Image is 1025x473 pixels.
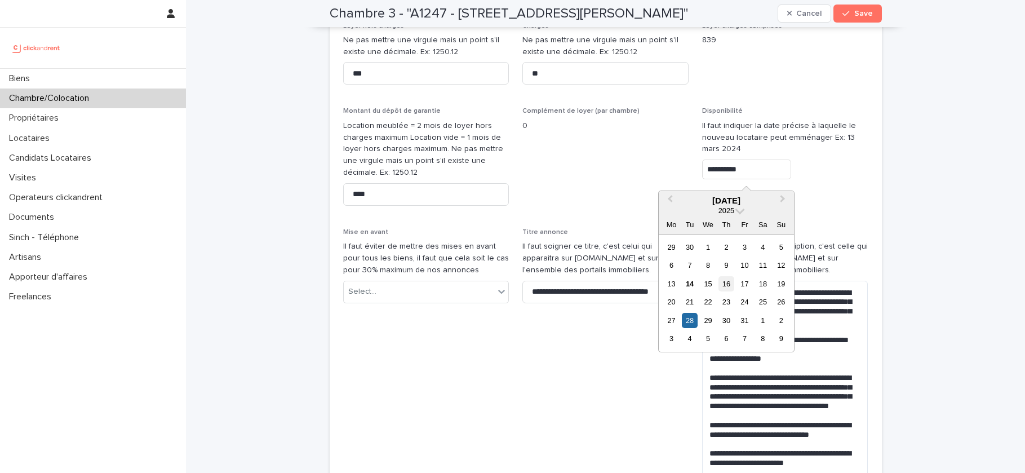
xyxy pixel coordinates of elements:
[755,217,770,232] div: Sa
[659,196,794,206] div: [DATE]
[522,108,640,114] span: Complément de loyer (par chambre)
[774,331,789,346] div: Choose Sunday, 9 November 2025
[343,241,509,276] p: Il faut éviter de mettre des mises en avant pour tous les biens, il faut que cela soit le cas pou...
[664,240,679,255] div: Choose Monday, 29 September 2025
[5,291,60,302] p: Freelances
[700,258,716,273] div: Choose Wednesday, 8 October 2025
[664,217,679,232] div: Mo
[718,258,734,273] div: Choose Thursday, 9 October 2025
[774,294,789,310] div: Choose Sunday, 26 October 2025
[700,331,716,346] div: Choose Wednesday, 5 November 2025
[522,120,689,132] p: 0
[5,93,98,104] p: Chambre/Colocation
[774,276,789,291] div: Choose Sunday, 19 October 2025
[718,206,734,215] span: 2025
[682,240,697,255] div: Choose Tuesday, 30 September 2025
[854,10,873,17] span: Save
[700,217,716,232] div: We
[718,217,734,232] div: Th
[833,5,881,23] button: Save
[700,276,716,291] div: Choose Wednesday, 15 October 2025
[682,258,697,273] div: Choose Tuesday, 7 October 2025
[5,272,96,282] p: Apporteur d'affaires
[664,258,679,273] div: Choose Monday, 6 October 2025
[755,258,770,273] div: Choose Saturday, 11 October 2025
[775,192,793,210] button: Next Month
[755,240,770,255] div: Choose Saturday, 4 October 2025
[5,133,59,144] p: Locataires
[774,217,789,232] div: Su
[700,313,716,328] div: Choose Wednesday, 29 October 2025
[682,331,697,346] div: Choose Tuesday, 4 November 2025
[5,73,39,84] p: Biens
[718,294,734,310] div: Choose Thursday, 23 October 2025
[343,108,441,114] span: Montant du dépôt de garantie
[522,34,689,58] p: Ne pas mettre une virgule mais un point s'il existe une décimale. Ex: 1250.12
[5,252,50,263] p: Artisans
[702,120,868,155] p: Il faut indiquer la date précise à laquelle le nouveau locataire peut emménager Ex: 13 mars 2024
[702,34,868,46] p: 839
[718,313,734,328] div: Choose Thursday, 30 October 2025
[774,258,789,273] div: Choose Sunday, 12 October 2025
[737,240,752,255] div: Choose Friday, 3 October 2025
[522,23,549,29] span: Charges
[662,238,790,348] div: month 2025-10
[774,240,789,255] div: Choose Sunday, 5 October 2025
[718,276,734,291] div: Choose Thursday, 16 October 2025
[664,331,679,346] div: Choose Monday, 3 November 2025
[737,313,752,328] div: Choose Friday, 31 October 2025
[9,37,64,59] img: UCB0brd3T0yccxBKYDjQ
[755,313,770,328] div: Choose Saturday, 1 November 2025
[682,313,697,328] div: Choose Tuesday, 28 October 2025
[796,10,822,17] span: Cancel
[737,276,752,291] div: Choose Friday, 17 October 2025
[522,241,689,276] p: Il faut soigner ce titre, c'est celui qui apparaitra sur [DOMAIN_NAME] et sur l'ensemble des port...
[343,120,509,179] p: Location meublée = 2 mois de loyer hors charges maximum Location vide = 1 mois de loyer hors char...
[5,113,68,123] p: Propriétaires
[348,286,376,298] div: Select...
[343,229,388,236] span: Mise en avant
[702,23,782,29] span: Loyer charges comprises
[682,294,697,310] div: Choose Tuesday, 21 October 2025
[774,313,789,328] div: Choose Sunday, 2 November 2025
[660,192,678,210] button: Previous Month
[778,5,832,23] button: Cancel
[330,6,688,22] h2: Chambre 3 - "A1247 - [STREET_ADDRESS][PERSON_NAME]"
[718,331,734,346] div: Choose Thursday, 6 November 2025
[522,229,568,236] span: Titre annonce
[5,212,63,223] p: Documents
[700,240,716,255] div: Choose Wednesday, 1 October 2025
[5,192,112,203] p: Operateurs clickandrent
[700,294,716,310] div: Choose Wednesday, 22 October 2025
[682,217,697,232] div: Tu
[755,294,770,310] div: Choose Saturday, 25 October 2025
[737,258,752,273] div: Choose Friday, 10 October 2025
[737,217,752,232] div: Fr
[664,313,679,328] div: Choose Monday, 27 October 2025
[737,294,752,310] div: Choose Friday, 24 October 2025
[664,276,679,291] div: Choose Monday, 13 October 2025
[5,153,100,163] p: Candidats Locataires
[718,240,734,255] div: Choose Thursday, 2 October 2025
[682,276,697,291] div: Choose Tuesday, 14 October 2025
[755,331,770,346] div: Choose Saturday, 8 November 2025
[343,23,404,29] span: Loyer hors charges
[737,331,752,346] div: Choose Friday, 7 November 2025
[5,173,45,183] p: Visites
[343,34,509,58] p: Ne pas mettre une virgule mais un point s'il existe une décimale. Ex: 1250.12
[755,276,770,291] div: Choose Saturday, 18 October 2025
[664,294,679,310] div: Choose Monday, 20 October 2025
[5,232,88,243] p: Sinch - Téléphone
[702,108,743,114] span: Disponibilité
